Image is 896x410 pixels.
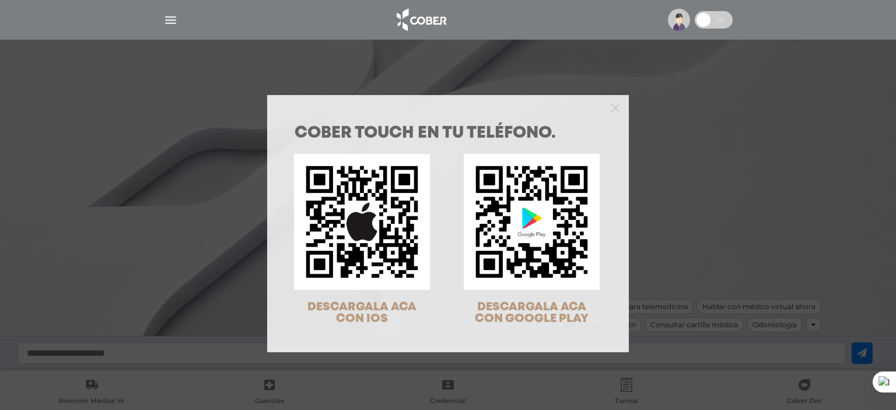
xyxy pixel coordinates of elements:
img: qr-code [464,154,600,290]
h1: COBER TOUCH en tu teléfono. [295,125,601,142]
span: DESCARGALA ACA CON IOS [307,302,416,324]
button: Close [611,102,619,113]
span: DESCARGALA ACA CON GOOGLE PLAY [475,302,589,324]
img: qr-code [294,154,430,290]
